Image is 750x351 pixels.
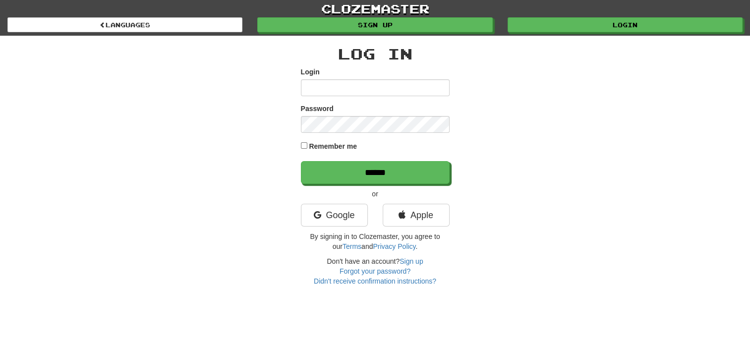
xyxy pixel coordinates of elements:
[301,232,450,251] p: By signing in to Clozemaster, you agree to our and .
[301,104,334,114] label: Password
[301,67,320,77] label: Login
[7,17,242,32] a: Languages
[257,17,492,32] a: Sign up
[301,46,450,62] h2: Log In
[400,257,423,265] a: Sign up
[383,204,450,227] a: Apple
[314,277,436,285] a: Didn't receive confirmation instructions?
[301,256,450,286] div: Don't have an account?
[508,17,743,32] a: Login
[301,189,450,199] p: or
[309,141,357,151] label: Remember me
[343,242,361,250] a: Terms
[301,204,368,227] a: Google
[373,242,415,250] a: Privacy Policy
[340,267,410,275] a: Forgot your password?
